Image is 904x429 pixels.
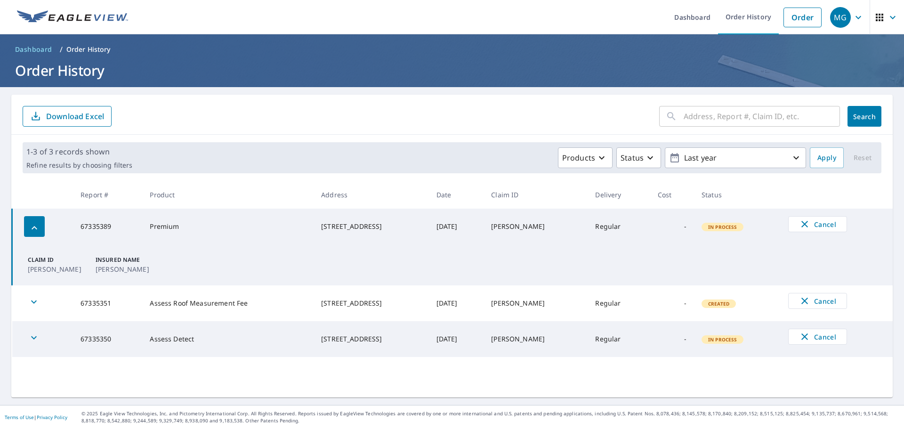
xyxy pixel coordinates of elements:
p: Claim ID [28,256,84,264]
td: Regular [588,209,650,244]
td: [PERSON_NAME] [484,209,588,244]
td: 67335350 [73,321,142,357]
td: Assess Detect [142,321,314,357]
button: Apply [810,147,844,168]
div: [STREET_ADDRESS] [321,334,421,344]
span: Cancel [798,219,837,230]
button: Cancel [788,293,847,309]
input: Address, Report #, Claim ID, etc. [684,103,840,130]
th: Cost [650,181,694,209]
p: Last year [680,150,791,166]
button: Download Excel [23,106,112,127]
p: Refine results by choosing filters [26,161,132,170]
span: Search [855,112,874,121]
a: Terms of Use [5,414,34,421]
th: Status [694,181,781,209]
th: Claim ID [484,181,588,209]
p: Products [562,152,595,163]
th: Date [429,181,484,209]
button: Products [558,147,613,168]
p: Status [621,152,644,163]
span: Cancel [798,331,837,342]
div: MG [830,7,851,28]
li: / [60,44,63,55]
button: Status [616,147,661,168]
td: [PERSON_NAME] [484,285,588,321]
p: Download Excel [46,111,104,121]
a: Order [783,8,822,27]
td: [DATE] [429,321,484,357]
p: | [5,414,67,420]
p: © 2025 Eagle View Technologies, Inc. and Pictometry International Corp. All Rights Reserved. Repo... [81,410,899,424]
td: [PERSON_NAME] [484,321,588,357]
td: [DATE] [429,209,484,244]
button: Search [847,106,881,127]
span: In Process [702,224,743,230]
span: Cancel [798,295,837,307]
h1: Order History [11,61,893,80]
div: [STREET_ADDRESS] [321,299,421,308]
span: Dashboard [15,45,52,54]
p: [PERSON_NAME] [28,264,84,274]
button: Cancel [788,329,847,345]
a: Dashboard [11,42,56,57]
td: Regular [588,285,650,321]
img: EV Logo [17,10,128,24]
nav: breadcrumb [11,42,893,57]
p: 1-3 of 3 records shown [26,146,132,157]
button: Last year [665,147,806,168]
td: Regular [588,321,650,357]
th: Address [314,181,429,209]
td: - [650,209,694,244]
p: [PERSON_NAME] [96,264,152,274]
th: Delivery [588,181,650,209]
span: In Process [702,336,743,343]
div: [STREET_ADDRESS] [321,222,421,231]
td: - [650,321,694,357]
button: Cancel [788,216,847,232]
p: Insured Name [96,256,152,264]
td: - [650,285,694,321]
span: Apply [817,152,836,164]
td: 67335351 [73,285,142,321]
th: Product [142,181,314,209]
p: Order History [66,45,111,54]
span: Created [702,300,735,307]
td: Premium [142,209,314,244]
a: Privacy Policy [37,414,67,421]
th: Report # [73,181,142,209]
td: Assess Roof Measurement Fee [142,285,314,321]
td: [DATE] [429,285,484,321]
td: 67335389 [73,209,142,244]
